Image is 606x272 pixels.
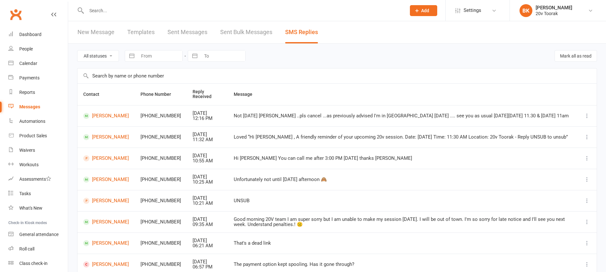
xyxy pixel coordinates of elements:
[193,238,222,243] div: [DATE]
[19,261,48,266] div: Class check-in
[85,6,402,15] input: Search...
[83,198,129,204] a: [PERSON_NAME]
[421,8,429,13] span: Add
[19,75,40,80] div: Payments
[536,11,572,16] div: 20v Toorak
[83,261,129,267] a: [PERSON_NAME]
[193,259,222,265] div: [DATE]
[234,134,572,140] div: Loved “Hi [PERSON_NAME] , A friendly reminder of your upcoming 20v session. Date: [DATE] Time: 11...
[140,113,181,119] div: [PHONE_NUMBER]
[193,116,222,121] div: 12:16 PM
[220,21,272,43] a: Sent Bulk Messages
[193,264,222,270] div: 06:57 PM
[234,217,572,227] div: Good morning 20V team I am super sorry but I am unable to make my session [DATE]. I will be out o...
[234,177,572,182] div: Unfortunately not until [DATE] afternoon 🙈
[193,195,222,201] div: [DATE]
[234,262,572,267] div: The payment option kept spooling. Has it gone through?
[19,61,37,66] div: Calendar
[234,113,572,119] div: Not [DATE] [PERSON_NAME] ..pls cancel ...as previously advised I'm in [GEOGRAPHIC_DATA] [DATE] .....
[140,262,181,267] div: [PHONE_NUMBER]
[140,134,181,140] div: [PHONE_NUMBER]
[135,84,187,105] th: Phone Number
[8,56,68,71] a: Calendar
[410,5,437,16] button: Add
[8,186,68,201] a: Tasks
[8,129,68,143] a: Product Sales
[19,246,34,251] div: Roll call
[193,158,222,164] div: 10:55 AM
[8,42,68,56] a: People
[19,119,45,124] div: Automations
[520,4,532,17] div: BK
[19,133,47,138] div: Product Sales
[140,198,181,204] div: [PHONE_NUMBER]
[8,172,68,186] a: Assessments
[19,46,33,51] div: People
[19,191,31,196] div: Tasks
[83,240,129,246] a: [PERSON_NAME]
[187,84,228,105] th: Reply Received
[8,143,68,158] a: Waivers
[77,84,135,105] th: Contact
[167,21,207,43] a: Sent Messages
[140,156,181,161] div: [PHONE_NUMBER]
[201,50,245,61] input: To
[8,85,68,100] a: Reports
[8,256,68,271] a: Class kiosk mode
[193,137,222,142] div: 11:32 AM
[193,222,222,227] div: 09:35 AM
[8,114,68,129] a: Automations
[19,104,40,109] div: Messages
[234,240,572,246] div: That's a dead link
[193,153,222,159] div: [DATE]
[19,90,35,95] div: Reports
[555,50,597,62] button: Mark all as read
[8,6,24,23] a: Clubworx
[140,177,181,182] div: [PHONE_NUMBER]
[19,177,51,182] div: Assessments
[83,134,129,140] a: [PERSON_NAME]
[19,162,39,167] div: Workouts
[536,5,572,11] div: [PERSON_NAME]
[8,100,68,114] a: Messages
[8,158,68,172] a: Workouts
[19,205,42,211] div: What's New
[19,232,59,237] div: General attendance
[77,21,114,43] a: New Message
[228,84,577,105] th: Message
[464,3,481,18] span: Settings
[77,68,597,83] input: Search by name or phone number
[285,21,318,43] a: SMS Replies
[193,201,222,206] div: 10:21 AM
[193,111,222,116] div: [DATE]
[8,242,68,256] a: Roll call
[83,113,129,119] a: [PERSON_NAME]
[19,32,41,37] div: Dashboard
[193,217,222,222] div: [DATE]
[83,177,129,183] a: [PERSON_NAME]
[193,174,222,180] div: [DATE]
[234,156,572,161] div: Hi [PERSON_NAME] You can call me after 3:00 PM [DATE] thanks [PERSON_NAME]
[138,50,182,61] input: From
[140,240,181,246] div: [PHONE_NUMBER]
[193,132,222,137] div: [DATE]
[127,21,155,43] a: Templates
[19,148,35,153] div: Waivers
[8,71,68,85] a: Payments
[234,198,572,204] div: UNSUB
[8,227,68,242] a: General attendance kiosk mode
[83,155,129,161] a: [PERSON_NAME]
[193,243,222,249] div: 06:21 AM
[193,179,222,185] div: 10:25 AM
[83,219,129,225] a: [PERSON_NAME]
[140,219,181,225] div: [PHONE_NUMBER]
[8,27,68,42] a: Dashboard
[8,201,68,215] a: What's New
